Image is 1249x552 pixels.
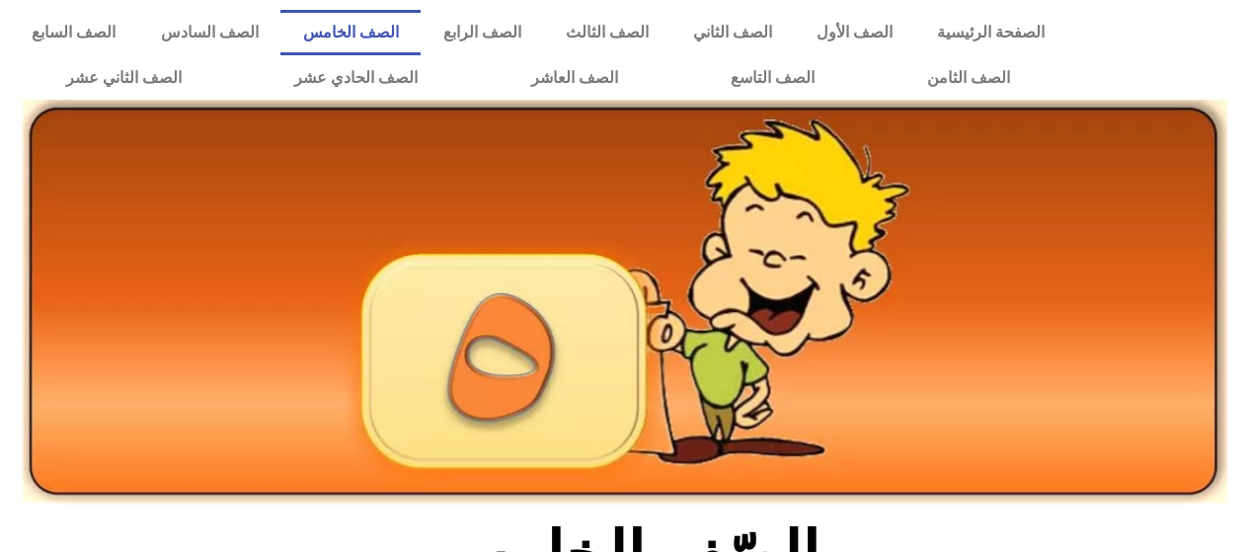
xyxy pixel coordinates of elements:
a: الصف الرابع [421,10,543,55]
a: الصف الثالث [543,10,670,55]
a: الصف السادس [138,10,280,55]
a: الصفحة الرئيسية [914,10,1066,55]
a: الصف الثاني [670,10,794,55]
a: الصف الأول [794,10,914,55]
a: الصف الثاني عشر [10,55,238,101]
a: الصف العاشر [475,55,674,101]
a: الصف الخامس [280,10,421,55]
a: الصف التاسع [674,55,871,101]
a: الصف الحادي عشر [238,55,474,101]
a: الصف الثامن [871,55,1066,101]
a: الصف السابع [10,10,138,55]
